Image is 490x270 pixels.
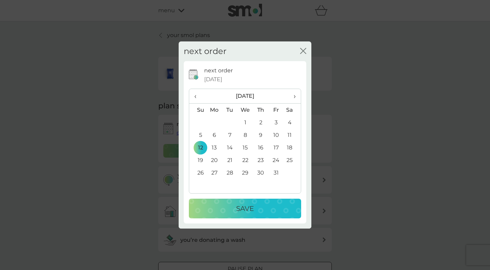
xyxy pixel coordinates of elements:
[207,89,284,104] th: [DATE]
[189,199,301,218] button: Save
[222,141,238,154] td: 14
[204,75,222,84] span: [DATE]
[194,89,201,103] span: ‹
[268,166,284,179] td: 31
[222,166,238,179] td: 28
[253,116,268,129] td: 2
[207,104,222,116] th: Mo
[253,129,268,141] td: 9
[253,104,268,116] th: Th
[268,141,284,154] td: 17
[222,154,238,166] td: 21
[189,166,207,179] td: 26
[207,141,222,154] td: 13
[284,104,301,116] th: Sa
[268,154,284,166] td: 24
[238,154,253,166] td: 22
[268,116,284,129] td: 3
[284,141,301,154] td: 18
[222,129,238,141] td: 7
[253,141,268,154] td: 16
[207,129,222,141] td: 6
[189,104,207,116] th: Su
[289,89,296,103] span: ›
[300,48,306,55] button: close
[236,203,254,214] p: Save
[284,154,301,166] td: 25
[222,104,238,116] th: Tu
[284,129,301,141] td: 11
[284,116,301,129] td: 4
[189,154,207,166] td: 19
[253,166,268,179] td: 30
[238,104,253,116] th: We
[207,166,222,179] td: 27
[268,104,284,116] th: Fr
[189,141,207,154] td: 12
[238,116,253,129] td: 1
[204,66,233,75] p: next order
[253,154,268,166] td: 23
[184,47,227,56] h2: next order
[189,129,207,141] td: 5
[238,141,253,154] td: 15
[207,154,222,166] td: 20
[268,129,284,141] td: 10
[238,166,253,179] td: 29
[238,129,253,141] td: 8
